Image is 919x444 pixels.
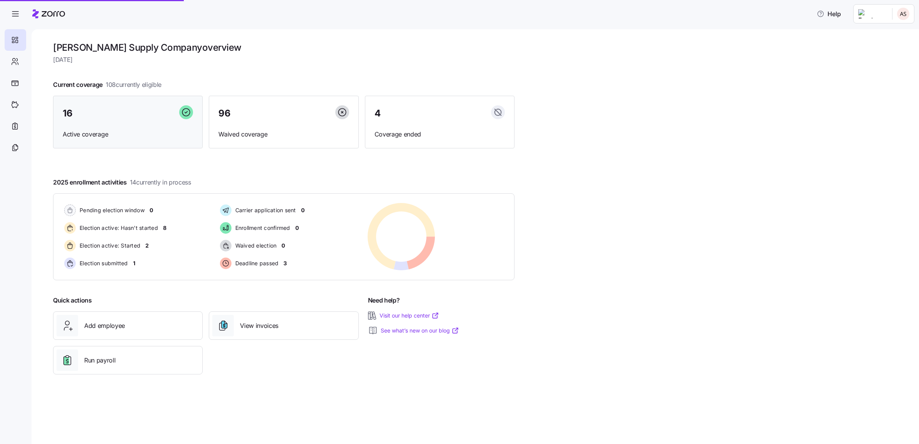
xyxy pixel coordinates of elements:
span: 3 [283,259,287,267]
span: Election submitted [77,259,128,267]
span: Coverage ended [375,130,505,139]
span: 14 currently in process [130,178,191,187]
span: Election active: Hasn't started [77,224,158,232]
span: Run payroll [84,356,115,365]
span: Enrollment confirmed [233,224,290,232]
img: 9c19ce4635c6dd4ff600ad4722aa7a00 [897,8,909,20]
span: 16 [63,109,72,118]
span: [DATE] [53,55,514,65]
a: Visit our help center [380,312,439,319]
span: 8 [163,224,166,232]
span: Add employee [84,321,125,331]
span: Election active: Started [77,242,140,249]
span: 0 [301,206,305,214]
span: Waived coverage [218,130,349,139]
button: Help [811,6,847,22]
span: Quick actions [53,296,92,305]
h1: [PERSON_NAME] Supply Company overview [53,42,514,53]
span: 108 currently eligible [106,80,161,90]
span: Current coverage [53,80,161,90]
span: 1 [133,259,135,267]
span: 96 [218,109,230,118]
img: Employer logo [858,9,886,18]
span: Active coverage [63,130,193,139]
span: 2025 enrollment activities [53,178,191,187]
span: 0 [281,242,285,249]
span: Need help? [368,296,400,305]
a: See what’s new on our blog [381,327,459,334]
span: Deadline passed [233,259,279,267]
span: Help [817,9,841,18]
span: 0 [295,224,299,232]
span: 0 [150,206,153,214]
span: 4 [375,109,381,118]
span: Carrier application sent [233,206,296,214]
span: Pending election window [77,206,145,214]
span: 2 [145,242,149,249]
span: Waived election [233,242,277,249]
span: View invoices [240,321,278,331]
